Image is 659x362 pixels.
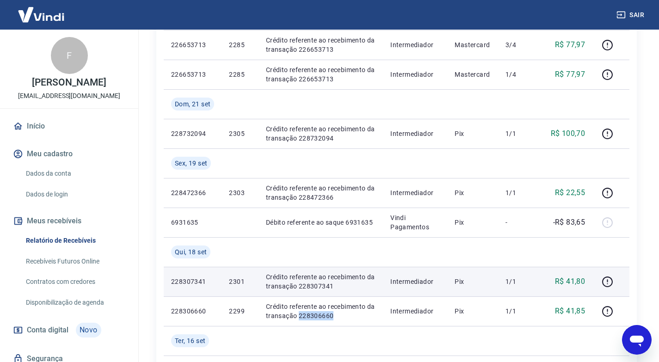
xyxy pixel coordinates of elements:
p: 2305 [229,129,251,138]
p: 1/1 [505,188,533,197]
p: 2303 [229,188,251,197]
p: Crédito referente ao recebimento da transação 228472366 [266,184,376,202]
p: 6931635 [171,218,214,227]
p: Intermediador [390,40,440,49]
p: Crédito referente ao recebimento da transação 228307341 [266,272,376,291]
p: - [505,218,533,227]
span: Ter, 16 set [175,336,205,345]
p: Pix [455,218,491,227]
p: R$ 77,97 [555,69,585,80]
iframe: Botão para abrir a janela de mensagens [622,325,652,355]
a: Relatório de Recebíveis [22,231,127,250]
p: -R$ 83,65 [553,217,585,228]
p: Intermediador [390,129,440,138]
p: 228307341 [171,277,214,286]
p: 1/4 [505,70,533,79]
p: Mastercard [455,40,491,49]
p: 228732094 [171,129,214,138]
p: R$ 41,80 [555,276,585,287]
p: Intermediador [390,277,440,286]
button: Meu cadastro [11,144,127,164]
p: 1/1 [505,307,533,316]
a: Início [11,116,127,136]
span: Novo [76,323,101,337]
span: Qui, 18 set [175,247,207,257]
p: 226653713 [171,40,214,49]
p: R$ 41,85 [555,306,585,317]
button: Sair [615,6,648,24]
p: Crédito referente ao recebimento da transação 226653713 [266,65,376,84]
p: R$ 22,55 [555,187,585,198]
p: 228306660 [171,307,214,316]
a: Conta digitalNovo [11,319,127,341]
p: R$ 100,70 [551,128,585,139]
p: Intermediador [390,188,440,197]
p: 1/1 [505,129,533,138]
p: [PERSON_NAME] [32,78,106,87]
p: Pix [455,277,491,286]
p: Crédito referente ao recebimento da transação 228732094 [266,124,376,143]
a: Disponibilização de agenda [22,293,127,312]
p: 228472366 [171,188,214,197]
p: Pix [455,307,491,316]
a: Dados da conta [22,164,127,183]
p: Crédito referente ao recebimento da transação 228306660 [266,302,376,320]
button: Meus recebíveis [11,211,127,231]
a: Contratos com credores [22,272,127,291]
a: Recebíveis Futuros Online [22,252,127,271]
p: 3/4 [505,40,533,49]
p: Intermediador [390,307,440,316]
a: Dados de login [22,185,127,204]
p: Mastercard [455,70,491,79]
p: 1/1 [505,277,533,286]
span: Sex, 19 set [175,159,207,168]
img: Vindi [11,0,71,29]
div: F [51,37,88,74]
p: Crédito referente ao recebimento da transação 226653713 [266,36,376,54]
p: 2299 [229,307,251,316]
p: 2301 [229,277,251,286]
p: Vindi Pagamentos [390,213,440,232]
p: Débito referente ao saque 6931635 [266,218,376,227]
p: 2285 [229,70,251,79]
p: 226653713 [171,70,214,79]
p: Pix [455,188,491,197]
p: Intermediador [390,70,440,79]
p: Pix [455,129,491,138]
p: 2285 [229,40,251,49]
p: R$ 77,97 [555,39,585,50]
p: [EMAIL_ADDRESS][DOMAIN_NAME] [18,91,120,101]
span: Dom, 21 set [175,99,210,109]
span: Conta digital [27,324,68,337]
